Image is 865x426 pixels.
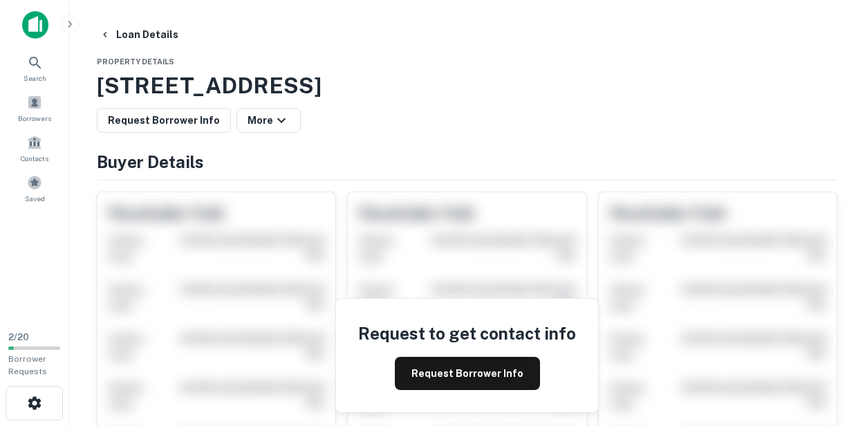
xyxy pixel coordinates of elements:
[395,357,540,390] button: Request Borrower Info
[97,108,231,133] button: Request Borrower Info
[796,315,865,382] iframe: Chat Widget
[24,73,46,84] span: Search
[358,321,576,346] h4: Request to get contact info
[4,169,65,207] a: Saved
[4,129,65,167] a: Contacts
[94,22,184,47] button: Loan Details
[8,354,47,376] span: Borrower Requests
[97,57,174,66] span: Property Details
[97,69,837,102] h3: [STREET_ADDRESS]
[236,108,301,133] button: More
[22,11,48,39] img: capitalize-icon.png
[8,332,29,342] span: 2 / 20
[97,149,837,174] h4: Buyer Details
[4,89,65,127] a: Borrowers
[25,193,45,204] span: Saved
[4,49,65,86] a: Search
[21,153,48,164] span: Contacts
[18,113,51,124] span: Borrowers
